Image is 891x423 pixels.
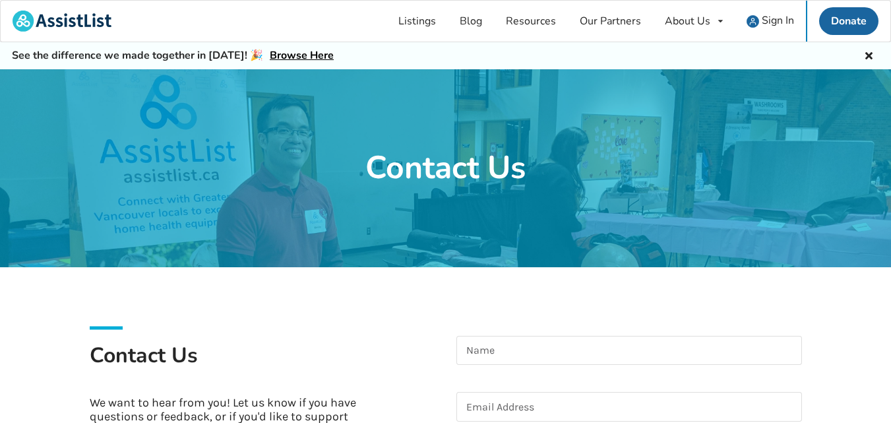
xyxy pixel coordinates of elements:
input: Name [456,336,802,366]
h1: Contact Us [90,342,435,385]
div: About Us [665,16,710,26]
a: Donate [819,7,878,35]
a: Blog [448,1,494,42]
input: Email Address [456,392,802,422]
a: Listings [386,1,448,42]
span: Sign In [762,13,794,28]
a: Resources [494,1,568,42]
a: Browse Here [270,48,334,63]
h5: See the difference we made together in [DATE]! 🎉 [12,49,334,63]
a: Our Partners [568,1,653,42]
h1: Contact Us [365,148,526,189]
img: assistlist-logo [13,11,111,32]
a: user icon Sign In [735,1,806,42]
img: user icon [747,15,759,28]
